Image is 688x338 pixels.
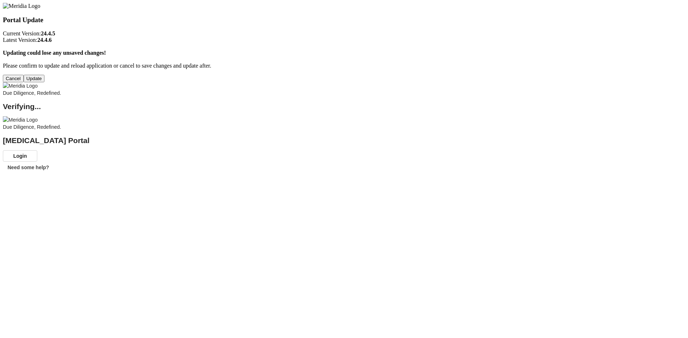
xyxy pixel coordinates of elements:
[3,150,37,162] button: Login
[3,103,685,110] h2: Verifying...
[3,82,38,89] img: Meridia Logo
[3,116,38,123] img: Meridia Logo
[3,90,61,96] span: Due Diligence, Redefined.
[37,37,52,43] strong: 24.4.6
[3,137,685,144] h2: [MEDICAL_DATA] Portal
[3,162,54,173] button: Need some help?
[41,30,55,36] strong: 24.4.5
[3,16,685,24] h3: Portal Update
[24,75,45,82] button: Update
[3,30,685,69] p: Current Version: Latest Version: Please confirm to update and reload application or cancel to sav...
[3,3,40,9] img: Meridia Logo
[3,124,61,130] span: Due Diligence, Redefined.
[3,50,106,56] strong: Updating could lose any unsaved changes!
[3,75,24,82] button: Cancel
